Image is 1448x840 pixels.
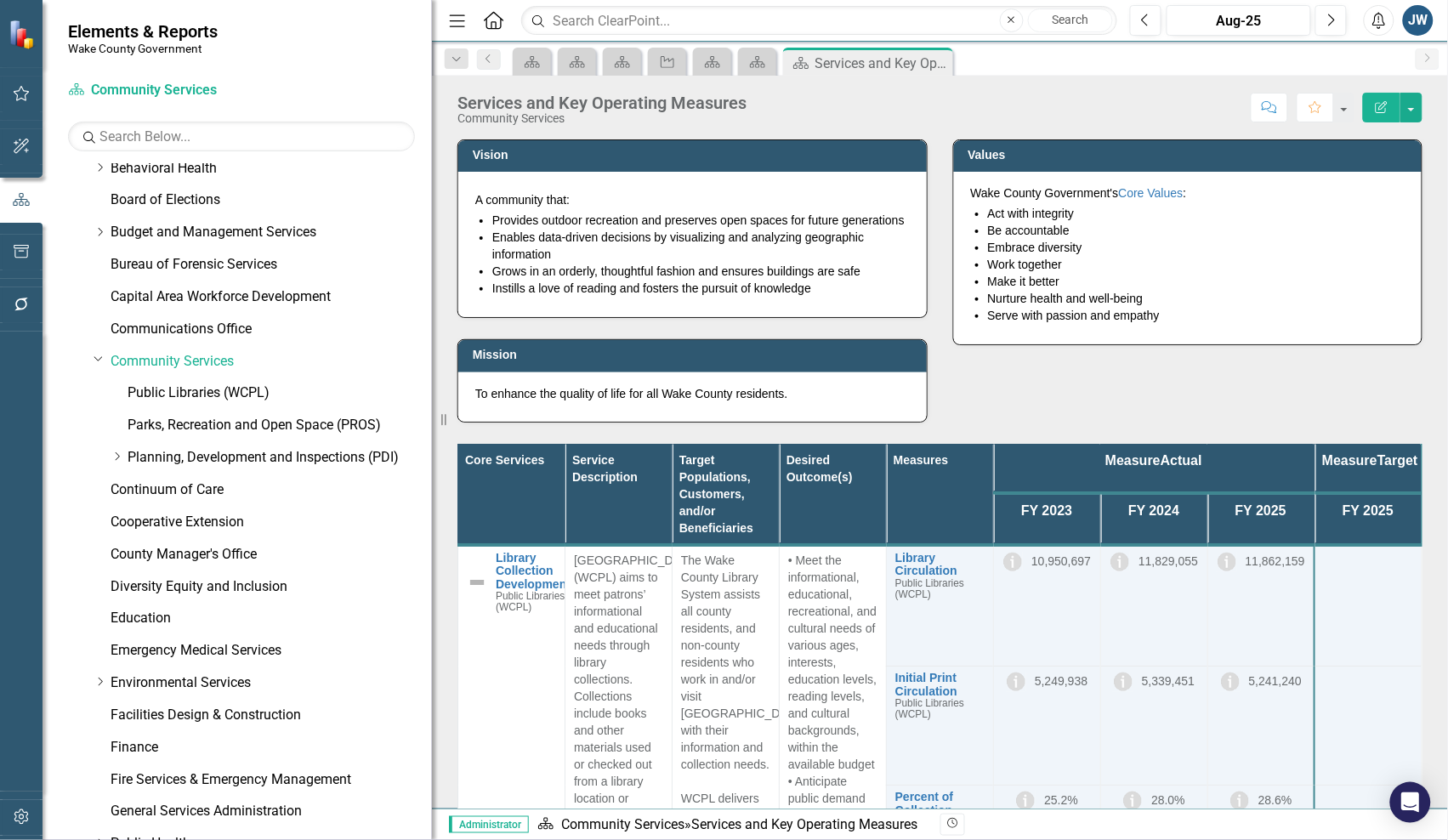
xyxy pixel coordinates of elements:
[971,186,1119,200] span: Wake County Government's
[496,590,565,613] span: Public Libraries (WCPL)
[1217,552,1237,572] img: Information Only
[1113,672,1133,692] img: Information Only
[561,816,684,832] a: Community Services
[111,577,432,597] a: Diversity Equity and Inclusion
[1044,793,1078,807] span: 25.2%
[988,205,1405,222] li: Act with integrity
[111,706,432,725] a: Facilities Design & Construction
[492,230,864,261] span: Enables data-driven decisions by visualizing and analyzing geographic information
[492,281,811,295] span: Instills a love of reading and fosters the pursuit of knowledge
[1110,552,1130,572] img: Information Only
[1390,782,1431,823] div: Open Intercom Messenger
[1002,552,1023,572] img: Information Only
[988,256,1405,273] li: Work together
[988,239,1405,256] li: Embrace diversity
[9,19,38,48] img: ClearPoint Strategy
[895,577,964,600] span: Public Libraries (WCPL)
[1258,793,1292,807] span: 28.6%
[1229,791,1250,811] img: Information Only
[111,738,432,758] a: Finance
[691,816,917,832] div: Services and Key Operating Measures
[128,416,432,435] a: Parks, Recreation and Open Space (PROS)
[1052,13,1088,26] span: Search
[1035,674,1087,688] span: 5,249,938
[1006,672,1026,692] img: Information Only
[111,320,432,339] a: Communications Office
[1173,11,1305,31] div: Aug-25
[1403,5,1434,36] button: JW
[1142,674,1195,688] span: 5,339,451
[68,42,218,55] small: Wake County Government
[895,672,985,698] a: Initial Print Circulation
[111,223,432,242] a: Budget and Management Services
[111,190,432,210] a: Board of Elections
[68,21,218,42] span: Elements & Reports
[988,222,1405,239] li: Be accountable
[988,307,1405,324] li: Serve with passion and empathy
[521,6,1117,36] input: Search ClearPoint...
[788,552,877,824] p: • Meet the informational, educational, recreational, and cultural needs of various ages, interest...
[1249,674,1302,688] span: 5,241,240
[895,791,985,830] a: Percent of Collection Checked Out
[1167,5,1311,36] button: Aug-25
[1031,553,1091,567] span: 10,950,697
[128,383,432,403] a: Public Libraries (WCPL)
[68,122,415,151] input: Search Below...
[886,545,993,667] td: Double-Click to Edit Right Click for Context Menu
[111,159,432,179] a: Behavioral Health
[111,480,432,500] a: Continuum of Care
[886,667,993,786] td: Double-Click to Edit Right Click for Context Menu
[111,545,432,565] a: County Manager's Office
[473,149,918,162] h3: Vision
[815,53,949,74] div: Services and Key Operating Measures
[128,448,432,468] a: Planning, Development and Inspections (PDI)
[1246,553,1305,567] span: 11,862,159
[895,552,985,578] a: Library Circulation
[537,815,928,835] div: »
[492,264,860,278] span: Grows in an orderly, thoughtful fashion and ensures buildings are safe
[492,213,905,227] span: Provides outdoor recreation and preserves open spaces for future generations
[449,816,529,833] span: Administrator
[895,697,964,720] span: Public Libraries (WCPL)
[968,149,1414,162] h3: Values
[111,513,432,532] a: Cooperative Extension
[475,385,910,402] p: To enhance the quality of life for all Wake County residents.
[473,349,918,361] h3: Mission
[68,81,281,100] a: Community Services
[111,802,432,821] a: General Services Administration
[988,290,1405,307] li: Nurture health and well-being
[1220,672,1241,692] img: Information Only
[457,112,747,125] div: Community Services
[111,352,432,372] a: Community Services
[1122,791,1143,811] img: Information Only
[111,673,432,693] a: Environmental Services
[111,641,432,661] a: Emergency Medical Services
[988,273,1405,290] li: Make it better
[111,770,432,790] a: Fire Services & Emergency Management
[475,193,570,207] span: A community that:
[1139,553,1198,567] span: 11,829,055
[457,94,747,112] div: Services and Key Operating Measures
[1151,793,1185,807] span: 28.0%
[111,609,432,628] a: Education
[467,572,487,593] img: Not Defined
[1184,186,1187,200] span: :
[496,552,571,591] a: Library Collection Development
[111,287,432,307] a: Capital Area Workforce Development
[1119,186,1184,200] a: Core Values
[1028,9,1113,32] button: Search
[111,255,432,275] a: Bureau of Forensic Services
[1015,791,1036,811] img: Information Only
